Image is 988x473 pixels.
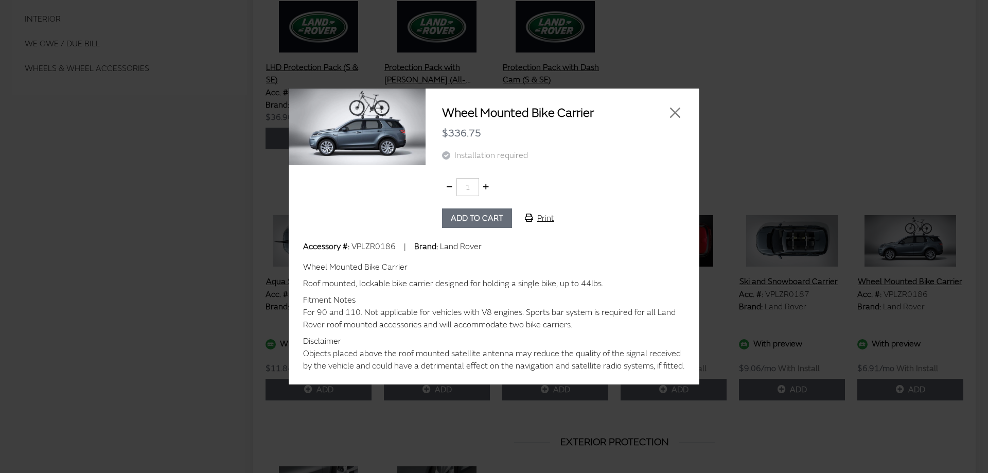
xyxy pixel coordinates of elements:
[414,240,438,253] label: Brand:
[303,335,341,347] label: Disclaimer
[454,150,528,161] span: Installation required
[303,347,685,372] div: Objects placed above the roof mounted satellite antenna may reduce the quality of the signal rece...
[303,294,356,306] label: Fitment Notes
[440,241,482,252] span: Land Rover
[404,241,406,252] span: |
[442,105,641,121] h2: Wheel Mounted Bike Carrier
[442,208,512,228] button: Add to cart
[289,88,426,165] img: Image for Wheel Mounted Bike Carrier
[303,240,349,253] label: Accessory #:
[667,105,683,120] button: Close
[351,241,396,252] span: VPLZR0186
[442,121,683,145] div: $336.75
[303,277,685,290] div: Roof mounted, lockable bike carrier designed for holding a single bike, up to 44lbs.
[303,261,685,273] div: Wheel Mounted Bike Carrier
[516,208,563,228] button: Print
[303,306,685,331] div: For 90 and 110. Not applicable for vehicles with V8 engines. Sports bar system is required for al...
